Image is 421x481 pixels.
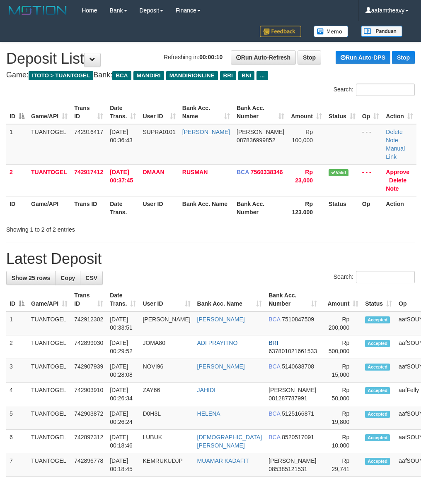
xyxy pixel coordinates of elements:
[197,434,262,449] a: [DEMOGRAPHIC_DATA][PERSON_NAME]
[265,288,320,311] th: Bank Acc. Number: activate to sort column ascending
[133,71,164,80] span: MANDIRI
[269,363,280,370] span: BCA
[320,406,362,430] td: Rp 19,800
[80,271,103,285] a: CSV
[231,50,296,65] a: Run Auto-Refresh
[139,196,179,220] th: User ID
[282,434,314,440] span: Copy 8520517091 to clipboard
[106,311,139,335] td: [DATE] 00:33:51
[386,145,405,160] a: Manual Link
[256,71,268,80] span: ...
[320,359,362,383] td: Rp 15,000
[269,316,280,323] span: BCA
[179,101,233,124] th: Bank Acc. Name: activate to sort column ascending
[12,275,50,281] span: Show 25 rows
[166,71,218,80] span: MANDIRIONLINE
[71,311,106,335] td: 742912302
[74,129,103,135] span: 742916417
[143,129,175,135] span: SUPRA0101
[28,453,71,477] td: TUANTOGEL
[320,335,362,359] td: Rp 500,000
[6,406,28,430] td: 5
[85,275,97,281] span: CSV
[233,196,288,220] th: Bank Acc. Number
[74,169,103,175] span: 742917412
[60,275,75,281] span: Copy
[356,271,415,283] input: Search:
[6,288,28,311] th: ID: activate to sort column descending
[320,288,362,311] th: Amount: activate to sort column ascending
[139,311,194,335] td: [PERSON_NAME]
[28,335,71,359] td: TUANTOGEL
[6,124,28,165] td: 1
[28,430,71,453] td: TUANTOGEL
[359,101,382,124] th: Op: activate to sort column ascending
[139,335,194,359] td: JOMA80
[197,410,220,417] a: HELENA
[269,387,316,393] span: [PERSON_NAME]
[28,311,71,335] td: TUANTOGEL
[197,387,215,393] a: JAHIDI
[110,169,133,184] span: [DATE] 00:37:45
[365,340,390,347] span: Accepted
[139,359,194,383] td: NOVI96
[106,196,139,220] th: Date Trans.
[28,164,71,196] td: TUANTOGEL
[237,137,275,144] span: Copy 087836999852 to clipboard
[106,335,139,359] td: [DATE] 00:29:52
[28,124,71,165] td: TUANTOGEL
[106,101,139,124] th: Date Trans.: activate to sort column ascending
[365,364,390,371] span: Accepted
[292,129,313,144] span: Rp 100,000
[71,288,106,311] th: Trans ID: activate to sort column ascending
[334,271,415,283] label: Search:
[320,430,362,453] td: Rp 10,000
[237,169,249,175] span: BCA
[359,124,382,165] td: - - -
[365,434,390,441] span: Accepted
[197,457,249,464] a: MUAMAR KADAFIT
[71,406,106,430] td: 742903872
[329,169,348,176] span: Valid transaction
[382,101,416,124] th: Action: activate to sort column ascending
[164,54,223,60] span: Refreshing in:
[6,359,28,383] td: 3
[182,169,208,175] a: RUSMAN
[28,101,71,124] th: Game/API: activate to sort column ascending
[6,335,28,359] td: 2
[6,453,28,477] td: 7
[197,316,245,323] a: [PERSON_NAME]
[269,466,307,472] span: Copy 085385121531 to clipboard
[237,129,284,135] span: [PERSON_NAME]
[269,410,280,417] span: BCA
[356,84,415,96] input: Search:
[110,129,133,144] span: [DATE] 00:36:43
[6,430,28,453] td: 6
[6,251,415,267] h1: Latest Deposit
[6,383,28,406] td: 4
[28,383,71,406] td: TUANTOGEL
[325,196,359,220] th: Status
[386,185,399,192] a: Note
[6,271,56,285] a: Show 25 rows
[320,453,362,477] td: Rp 29,741
[386,137,398,144] a: Note
[238,71,254,80] span: BNI
[282,410,314,417] span: Copy 5125166871 to clipboard
[251,169,283,175] span: Copy 7560338346 to clipboard
[28,196,71,220] th: Game/API
[295,169,313,184] span: Rp 23,000
[282,363,314,370] span: Copy 5140638708 to clipboard
[269,395,307,402] span: Copy 081287787991 to clipboard
[199,54,223,60] strong: 00:00:10
[282,316,314,323] span: Copy 7510847509 to clipboard
[71,430,106,453] td: 742897312
[28,359,71,383] td: TUANTOGEL
[139,430,194,453] td: LUBUK
[288,196,325,220] th: Rp 123.000
[334,84,415,96] label: Search:
[71,101,106,124] th: Trans ID: activate to sort column ascending
[269,434,280,440] span: BCA
[336,51,390,64] a: Run Auto-DPS
[106,288,139,311] th: Date Trans.: activate to sort column ascending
